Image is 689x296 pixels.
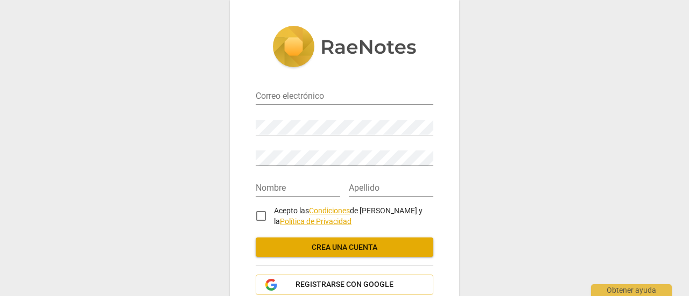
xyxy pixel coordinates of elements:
span: Crea una cuenta [264,242,425,253]
a: Condiciones [309,206,350,215]
img: 5ac2273c67554f335776073100b6d88f.svg [272,26,417,70]
span: Acepto las de [PERSON_NAME] y la [274,206,423,226]
div: Obtener ayuda [591,284,672,296]
a: Política de Privacidad [280,217,351,226]
span: Registrarse con Google [296,279,393,290]
button: Crea una cuenta [256,237,433,257]
button: Registrarse con Google [256,275,433,295]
